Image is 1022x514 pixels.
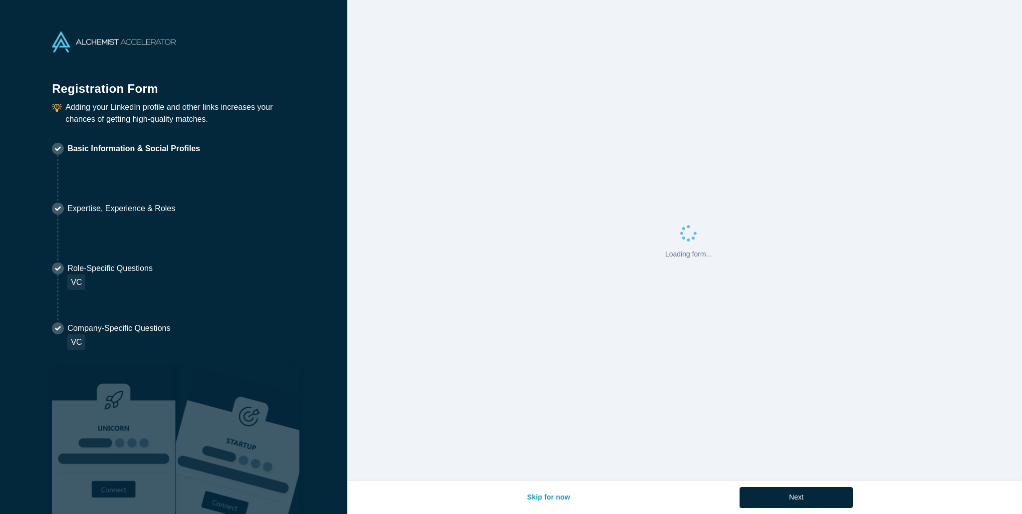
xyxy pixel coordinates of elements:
p: Role-Specific Questions [67,262,153,274]
p: Loading form... [665,249,712,259]
div: VC [67,274,85,290]
h1: Registration Form [52,69,295,98]
img: Robust Technologies [52,367,176,514]
p: Company-Specific Questions [67,322,170,334]
button: Skip for now [516,487,581,508]
div: VC [67,334,85,350]
button: Next [740,487,853,508]
img: Prism AI [176,367,299,514]
p: Expertise, Experience & Roles [67,203,175,215]
img: Alchemist Accelerator Logo [52,31,176,52]
p: Adding your LinkedIn profile and other links increases your chances of getting high-quality matches. [65,101,295,125]
p: Basic Information & Social Profiles [67,143,200,155]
